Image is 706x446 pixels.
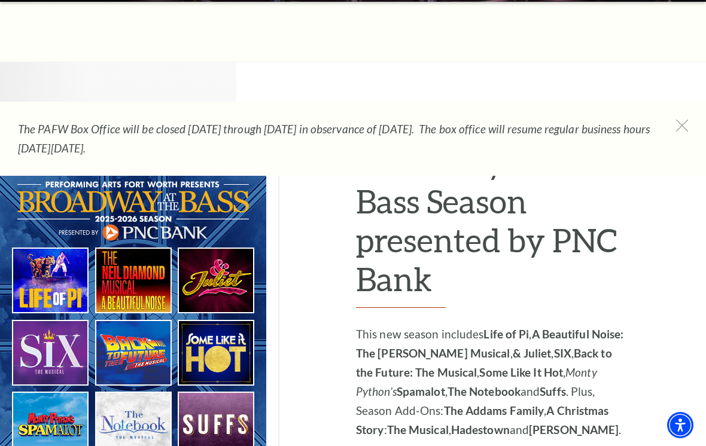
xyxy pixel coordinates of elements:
[18,122,650,155] em: The PAFW Box Office will be closed [DATE] through [DATE] in observance of [DATE]. The box office ...
[356,404,608,436] strong: A Christmas Story
[448,384,521,398] strong: The Notebook
[356,365,597,398] em: Monty Python’s
[356,346,612,379] strong: Back to the Future: The Musical
[397,384,445,398] strong: Spamalot
[540,384,566,398] strong: Suffs
[356,325,628,439] p: This new season includes , , , , , , , and . Plus, Season Add-Ons: , : , and .
[356,104,628,308] h2: [DATE]-[DATE] Broadway at the Bass Season presented by PNC Bank
[513,346,552,360] strong: & Juliet
[483,327,529,341] strong: Life of Pi
[529,423,619,436] strong: [PERSON_NAME]
[444,404,544,417] strong: The Addams Family
[387,423,449,436] strong: The Musical
[479,365,563,379] strong: Some Like It Hot
[451,423,510,436] strong: Hadestown
[356,327,623,360] strong: A Beautiful Noise: The [PERSON_NAME] Musical
[554,346,571,360] strong: SIX
[667,412,693,438] div: Accessibility Menu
